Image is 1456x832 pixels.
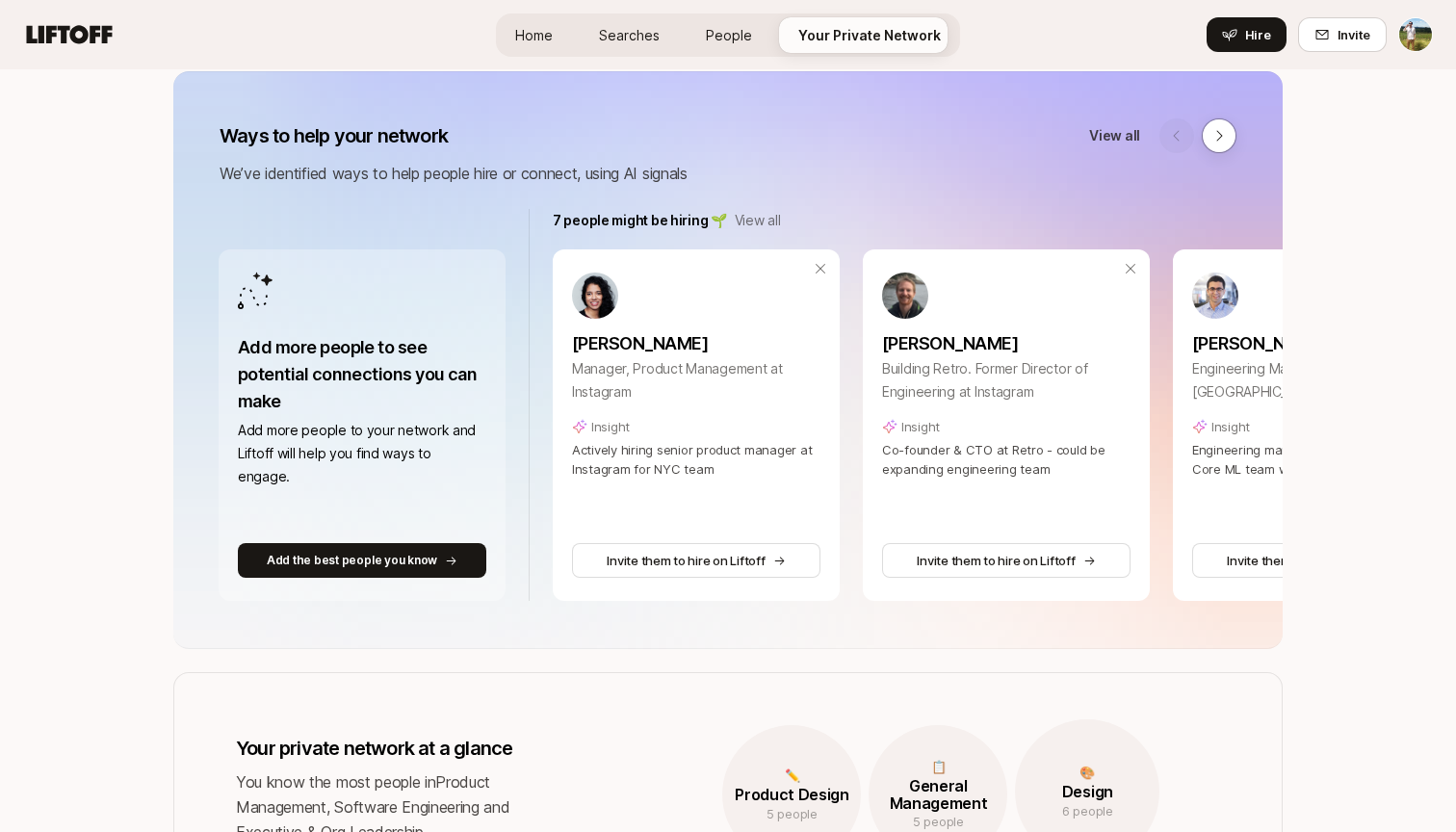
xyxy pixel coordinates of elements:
img: Tyler Kieft [1399,18,1432,51]
img: 1d9ccc1e_2c03_428d_bd5b_4a476a0d39ad.jpg [572,273,618,319]
button: Hire [1207,17,1287,52]
p: Insight [591,417,630,436]
p: Add the best people you know [267,552,437,569]
a: Home [500,17,568,53]
span: Home [515,25,553,45]
span: Invite [1338,25,1370,44]
p: Your private network at a glance [236,735,562,762]
p: 📋 [869,757,1007,776]
p: Engineering Manager at [GEOGRAPHIC_DATA] [1192,357,1441,403]
button: Invite [1298,17,1387,52]
p: Insight [1211,417,1250,436]
a: People [690,17,767,53]
span: Hire [1245,25,1271,44]
button: Invite them to hire on Liftoff [882,543,1131,578]
p: Ways to help your network [220,122,448,149]
img: 66bb2d15_00d2_463c_b4de_cedd959f90b6.jpg [882,273,928,319]
p: ✏️ [722,766,861,785]
p: 7 people might be hiring 🌱 [553,209,727,232]
span: Engineering manager at Meta leading Ads Core ML team with growth focus [1192,442,1438,477]
a: View all [1089,124,1140,147]
p: 5 people [869,812,1007,831]
p: [PERSON_NAME] [1192,330,1441,357]
a: [PERSON_NAME] [1192,319,1441,357]
p: Add more people to your network and Liftoff will help you find ways to engage. [238,419,486,488]
img: 13b262d6_b9b7_4017_9bb8_b1372c7a381e.jpg [1192,273,1238,319]
span: Actively hiring senior product manager at Instagram for NYC team [572,442,812,477]
span: Searches [599,25,660,45]
span: People [706,25,752,45]
a: View all [735,209,781,232]
p: We’ve identified ways to help people hire or connect, using AI signals [220,161,1236,186]
a: Your Private Network [783,17,956,53]
a: [PERSON_NAME] [572,319,820,357]
button: Invite them to hire on Liftoff [1192,543,1441,578]
p: 6 people [1015,801,1159,820]
p: 5 people [722,804,861,823]
button: Tyler Kieft [1398,17,1433,52]
button: Add the best people you know [238,543,486,578]
p: [PERSON_NAME] [882,330,1131,357]
p: Insight [901,417,940,436]
p: Product Design [722,787,861,804]
p: Add more people to see potential connections you can make [238,334,486,415]
a: [PERSON_NAME] [882,319,1131,357]
p: 🎨 [1015,763,1159,782]
span: Your Private Network [798,25,941,45]
a: Searches [584,17,675,53]
p: Building Retro. Former Director of Engineering at Instagram [882,357,1131,403]
span: Co-founder & CTO at Retro - could be expanding engineering team [882,442,1105,477]
p: Design [1015,784,1159,801]
p: General Management [869,778,1007,812]
p: [PERSON_NAME] [572,330,820,357]
button: Invite them to hire on Liftoff [572,543,820,578]
p: Manager, Product Management at Instagram [572,357,820,403]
